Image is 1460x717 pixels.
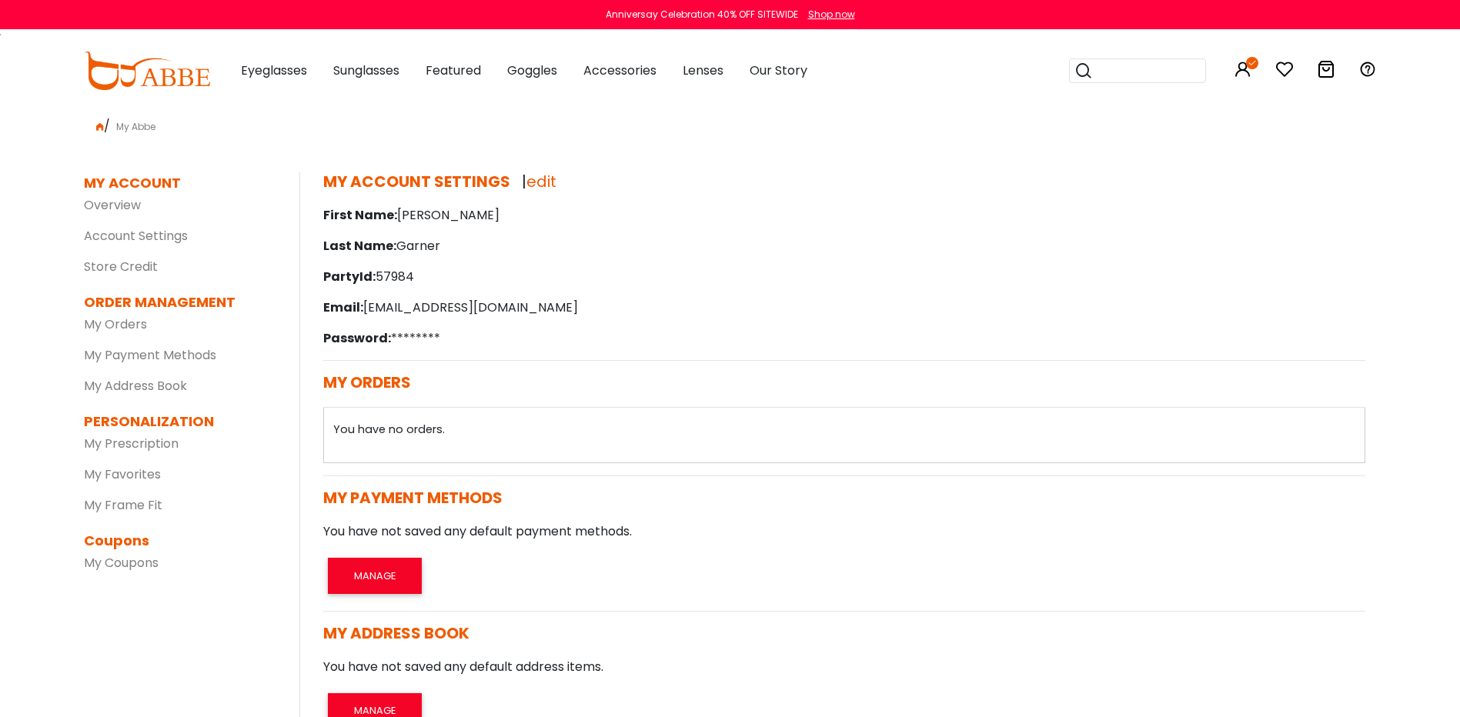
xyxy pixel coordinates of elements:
a: MANAGE [323,566,426,584]
a: My Coupons [84,554,159,572]
dt: Coupons [84,530,276,551]
span: PartyId: [323,268,376,285]
span: MY ACCOUNT SETTINGS [323,171,510,192]
font: Garner [396,237,440,255]
a: edit [526,171,556,192]
font: 57984 [376,268,414,285]
span: Sunglasses [333,62,399,79]
p: You have not saved any default payment methods. [323,522,1365,541]
a: My Frame Fit [84,496,162,514]
span: | [522,171,556,192]
dt: MY ACCOUNT [84,172,181,193]
img: home.png [96,123,104,131]
dt: PERSONALIZATION [84,411,276,432]
a: My Orders [84,315,147,333]
p: You have no orders. [333,422,1355,439]
span: MY ORDERS [323,372,411,393]
a: My Payment Methods [84,346,216,364]
font: [EMAIL_ADDRESS][DOMAIN_NAME] [363,298,578,316]
p: You have not saved any default address items. [323,658,1365,676]
div: / [84,111,1377,135]
dt: ORDER MANAGEMENT [84,292,276,312]
a: My Favorites [84,465,161,483]
a: My Prescription [84,435,179,452]
span: Password: [323,329,391,347]
img: abbeglasses.com [84,52,210,90]
span: My Abbe [110,120,162,133]
span: Our Story [750,62,807,79]
span: Eyeglasses [241,62,307,79]
a: My Address Book [84,377,187,395]
div: Shop now [808,8,855,22]
span: MY ADDRESS BOOK [323,622,469,644]
a: Shop now [800,8,855,21]
span: Last Name: [323,237,396,255]
span: Goggles [507,62,557,79]
a: Store Credit [84,258,158,275]
span: MY PAYMENT METHODS [323,487,503,509]
div: Anniversay Celebration 40% OFF SITEWIDE [606,8,798,22]
a: Overview [84,196,141,214]
span: First Name: [323,206,397,224]
span: Lenses [683,62,723,79]
span: Featured [426,62,481,79]
button: MANAGE [328,558,422,593]
a: Account Settings [84,227,188,245]
span: Email: [323,298,363,316]
font: [PERSON_NAME] [397,206,499,224]
span: Accessories [583,62,656,79]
